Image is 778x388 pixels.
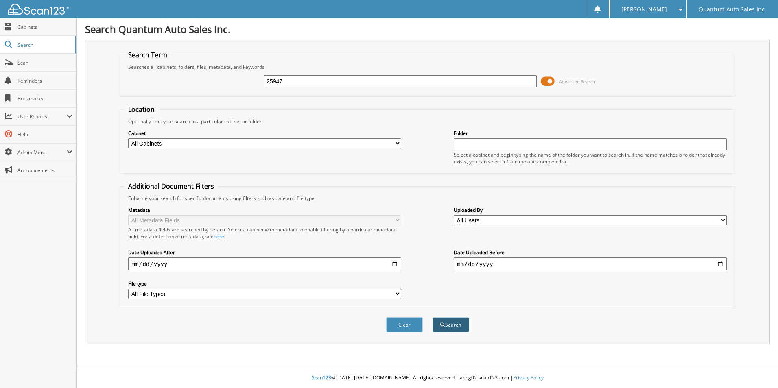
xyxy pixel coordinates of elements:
span: Scan123 [312,374,331,381]
legend: Location [124,105,159,114]
span: Cabinets [17,24,72,31]
span: Reminders [17,77,72,84]
label: Cabinet [128,130,401,137]
a: here [214,233,224,240]
span: User Reports [17,113,67,120]
span: Admin Menu [17,149,67,156]
button: Search [433,317,469,332]
label: Uploaded By [454,207,727,214]
a: Privacy Policy [513,374,544,381]
div: Enhance your search for specific documents using filters such as date and file type. [124,195,731,202]
div: Optionally limit your search to a particular cabinet or folder [124,118,731,125]
label: Folder [454,130,727,137]
div: Select a cabinet and begin typing the name of the folder you want to search in. If the name match... [454,151,727,165]
span: Advanced Search [559,78,595,85]
div: Searches all cabinets, folders, files, metadata, and keywords [124,63,731,70]
label: File type [128,280,401,287]
div: © [DATE]-[DATE] [DOMAIN_NAME]. All rights reserved | appg02-scan123-com | [77,368,778,388]
input: end [454,257,727,270]
label: Metadata [128,207,401,214]
span: Quantum Auto Sales Inc. [699,7,766,12]
span: [PERSON_NAME] [621,7,667,12]
input: start [128,257,401,270]
iframe: Chat Widget [737,349,778,388]
span: Search [17,41,71,48]
div: All metadata fields are searched by default. Select a cabinet with metadata to enable filtering b... [128,226,401,240]
span: Scan [17,59,72,66]
span: Help [17,131,72,138]
span: Bookmarks [17,95,72,102]
label: Date Uploaded Before [454,249,727,256]
legend: Search Term [124,50,171,59]
span: Announcements [17,167,72,174]
label: Date Uploaded After [128,249,401,256]
img: scan123-logo-white.svg [8,4,69,15]
button: Clear [386,317,423,332]
legend: Additional Document Filters [124,182,218,191]
h1: Search Quantum Auto Sales Inc. [85,22,770,36]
